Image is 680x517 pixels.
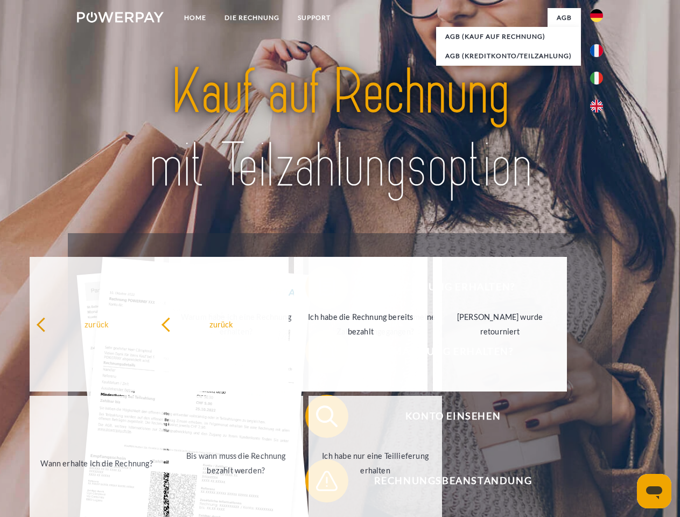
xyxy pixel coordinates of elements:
a: Home [175,8,215,27]
img: en [590,100,603,113]
div: zurück [161,317,282,331]
div: Ich habe nur eine Teillieferung erhalten [315,449,436,478]
a: SUPPORT [289,8,340,27]
a: DIE RECHNUNG [215,8,289,27]
img: fr [590,44,603,57]
div: zurück [36,317,157,331]
img: logo-powerpay-white.svg [77,12,164,23]
div: [PERSON_NAME] wurde retourniert [439,310,560,339]
img: de [590,9,603,22]
div: Wann erhalte ich die Rechnung? [36,456,157,470]
a: agb [548,8,581,27]
iframe: Schaltfläche zum Öffnen des Messaging-Fensters [637,474,671,508]
a: AGB (Kauf auf Rechnung) [436,27,581,46]
img: title-powerpay_de.svg [103,52,577,206]
div: Bis wann muss die Rechnung bezahlt werden? [176,449,297,478]
a: AGB (Kreditkonto/Teilzahlung) [436,46,581,66]
div: Ich habe die Rechnung bereits bezahlt [300,310,422,339]
img: it [590,72,603,85]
